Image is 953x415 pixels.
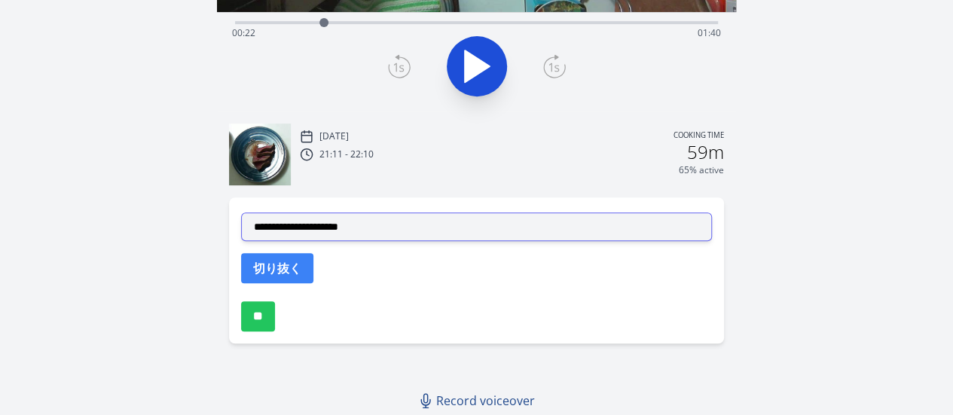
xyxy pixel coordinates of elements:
span: Record voiceover [436,392,535,410]
button: 切り抜く [241,253,313,283]
p: 65% active [679,164,724,176]
h2: 59m [687,143,724,161]
span: 01:40 [698,26,721,39]
span: 00:22 [232,26,255,39]
p: Cooking time [674,130,724,143]
p: [DATE] [319,130,349,142]
p: 21:11 - 22:10 [319,148,374,160]
img: 250920121208_thumb.jpeg [229,124,291,185]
